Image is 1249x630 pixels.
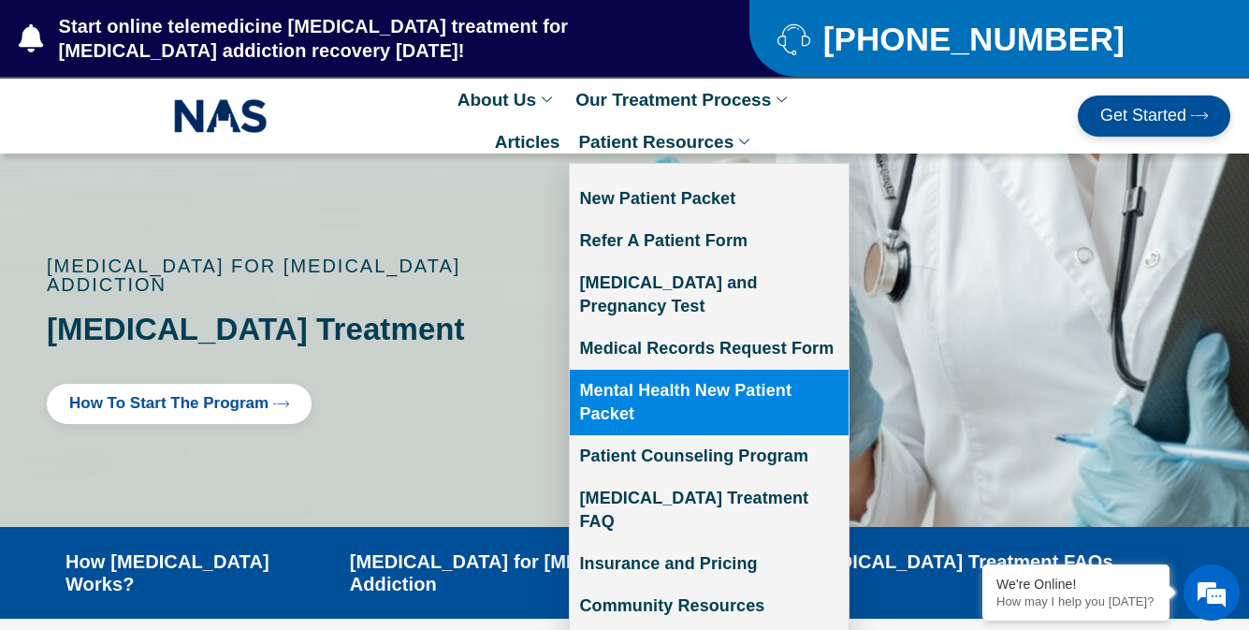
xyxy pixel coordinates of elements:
a: Insurance and Pricing [570,543,849,585]
div: Minimize live chat window [307,9,352,54]
a: Patient Resources [569,121,763,163]
div: click here to start suboxone treatment program [47,384,580,424]
p: How may I help you today? [996,594,1155,608]
a: [PHONE_NUMBER] [777,22,1202,55]
img: NAS_email_signature-removebg-preview.png [174,95,268,138]
textarea: Type your message and hit 'Enter' [9,426,356,491]
a: Mental Health New Patient Packet [570,370,849,435]
a: Start online telemedicine [MEDICAL_DATA] treatment for [MEDICAL_DATA] addiction recovery [DATE]! [19,14,675,63]
a: Community Resources [570,585,849,627]
div: Chat with us now [125,98,342,123]
span: We're online! [109,193,258,382]
a: Refer A Patient Form [570,220,849,262]
p: [MEDICAL_DATA] for [MEDICAL_DATA] addiction [47,256,580,294]
a: [MEDICAL_DATA] for [MEDICAL_DATA] Addiction [350,550,786,595]
a: [MEDICAL_DATA] Treatment FAQs [805,550,1113,573]
a: Articles [486,121,570,163]
a: About Us [448,79,566,121]
a: How [MEDICAL_DATA] Works? [65,550,331,595]
a: [MEDICAL_DATA] and Pregnancy Test [570,262,849,328]
h1: [MEDICAL_DATA] Treatment [47,313,580,346]
div: We're Online! [996,577,1155,592]
a: How to Start the program [47,384,312,424]
span: Start online telemedicine [MEDICAL_DATA] treatment for [MEDICAL_DATA] addiction recovery [DATE]! [54,14,675,63]
a: New Patient Packet [570,178,849,220]
a: Patient Counseling Program [570,435,849,477]
span: Get Started [1100,107,1186,125]
span: [PHONE_NUMBER] [819,27,1125,51]
div: Navigation go back [21,96,49,125]
a: Medical Records Request Form [570,328,849,370]
span: How to Start the program [69,395,269,413]
a: Get Started [1078,95,1230,137]
a: [MEDICAL_DATA] Treatment FAQ [570,477,849,543]
a: Our Treatment Process [566,79,801,121]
